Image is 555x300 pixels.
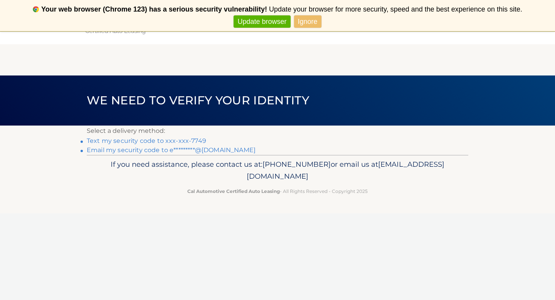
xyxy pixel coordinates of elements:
strong: Cal Automotive Certified Auto Leasing [187,188,280,194]
b: Your web browser (Chrome 123) has a serious security vulnerability! [41,5,267,13]
span: [PHONE_NUMBER] [262,160,331,169]
span: We need to verify your identity [87,93,309,107]
a: Ignore [294,15,321,28]
p: - All Rights Reserved - Copyright 2025 [92,187,463,195]
span: Update your browser for more security, speed and the best experience on this site. [269,5,522,13]
p: If you need assistance, please contact us at: or email us at [92,158,463,183]
p: Select a delivery method: [87,126,468,136]
a: Text my security code to xxx-xxx-7749 [87,137,206,144]
a: Update browser [234,15,290,28]
a: Email my security code to e*********@[DOMAIN_NAME] [87,146,256,154]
